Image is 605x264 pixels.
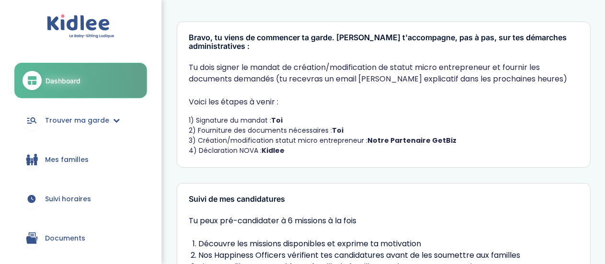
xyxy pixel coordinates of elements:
span: Suivi horaires [45,194,91,204]
li: 4) Déclaration NOVA : [189,146,579,156]
a: Dashboard [14,63,147,98]
span: Tu peux pré-candidater à 6 missions à la fois [189,215,579,227]
span: Mes familles [45,155,89,165]
a: Mes familles [14,142,147,177]
strong: Notre Partenaire GetBiz [367,136,457,145]
a: Trouver ma garde [14,103,147,138]
strong: Toi [271,115,283,125]
img: logo.svg [47,14,114,39]
strong: Toi [332,126,343,135]
span: Trouver ma garde [45,115,109,126]
p: Voici les étapes à venir : [189,96,579,108]
strong: Kidlee [262,146,285,155]
h3: Suivi de mes candidatures [189,195,579,204]
li: Découvre les missions disponibles et exprime ta motivation [198,238,579,250]
span: Documents [45,233,85,243]
li: Nos Happiness Officers vérifient tes candidatures avant de les soumettre aux familles [198,250,579,261]
span: Dashboard [46,76,80,86]
li: 2) Fourniture des documents nécessaires : [189,126,579,136]
p: Tu dois signer le mandat de création/modification de statut micro entrepreneur et fournir les doc... [189,62,579,85]
a: Suivi horaires [14,182,147,216]
a: Documents [14,221,147,255]
li: 1) Signature du mandat : [189,115,579,126]
h3: Bravo, tu viens de commencer ta garde. [PERSON_NAME] t'accompagne, pas à pas, sur tes démarches a... [189,34,579,50]
li: 3) Création/modification statut micro entrepreneur : [189,136,579,146]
